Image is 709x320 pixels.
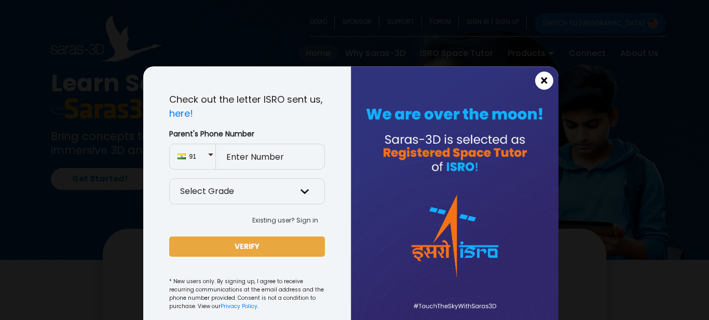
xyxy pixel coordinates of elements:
small: * New users only. By signing up, I agree to receive recurring communications at the email address... [169,277,325,311]
a: here! [169,107,193,120]
label: Parent's Phone Number [169,129,325,140]
p: Check out the letter ISRO sent us, [169,92,325,120]
input: Enter Number [216,144,325,170]
button: Close [535,72,553,90]
span: 91 [189,152,208,161]
button: Existing user? Sign in [246,213,325,228]
button: VERIFY [169,236,325,257]
a: Privacy Policy [221,302,257,310]
span: × [540,74,549,88]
